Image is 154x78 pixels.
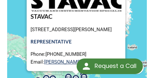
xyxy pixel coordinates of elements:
div: Request a Call [95,58,136,73]
h3: STAVAC [31,13,122,20]
p: [STREET_ADDRESS][PERSON_NAME] [31,26,122,33]
div: Request a Call [77,58,143,74]
strong: REpresentative [31,39,72,45]
img: round button [81,61,92,71]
